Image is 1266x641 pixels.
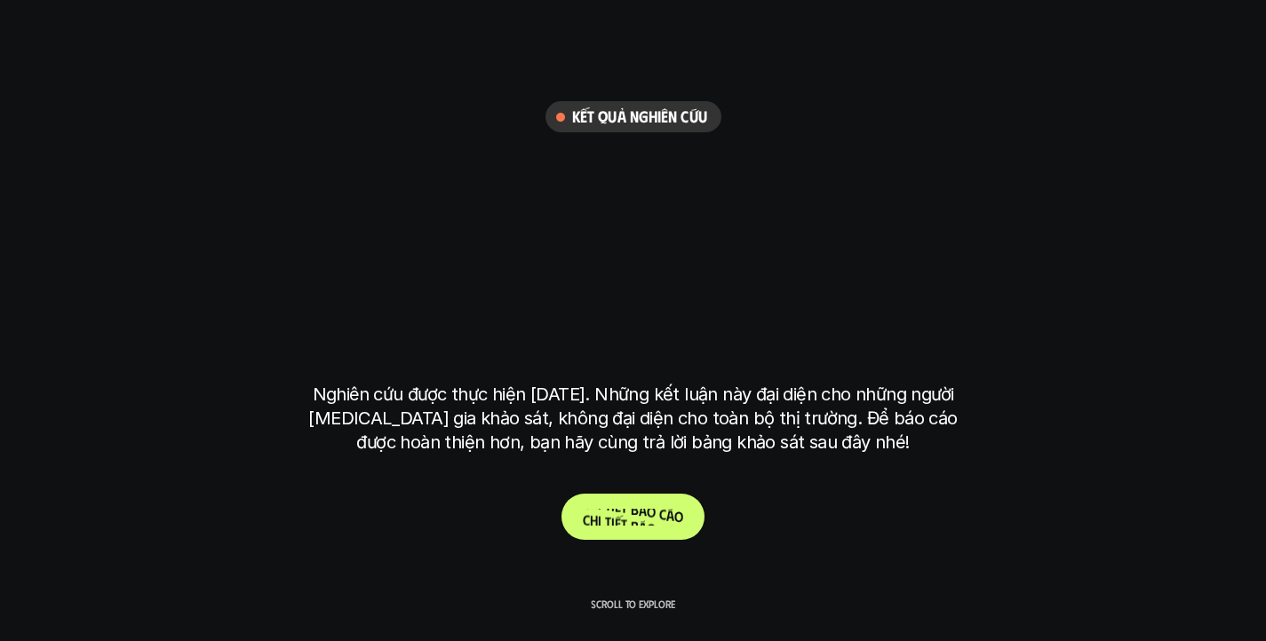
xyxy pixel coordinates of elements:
[598,495,601,511] span: i
[590,495,598,511] span: h
[615,497,621,514] span: ế
[639,502,647,518] span: á
[666,506,674,523] span: á
[591,597,675,610] p: Scroll to explore
[659,505,666,522] span: c
[583,494,590,510] span: C
[647,503,656,519] span: o
[611,496,615,513] span: i
[561,494,705,540] a: Chitiếtbáocáo
[631,500,639,517] span: b
[605,495,611,512] span: t
[309,150,958,225] h1: phạm vi công việc của
[316,290,950,365] h1: tại [GEOGRAPHIC_DATA]
[674,507,683,524] span: o
[621,498,627,515] span: t
[300,383,967,455] p: Nghiên cứu được thực hiện [DATE]. Những kết luận này đại diện cho những người [MEDICAL_DATA] gia ...
[572,107,707,127] h6: Kết quả nghiên cứu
